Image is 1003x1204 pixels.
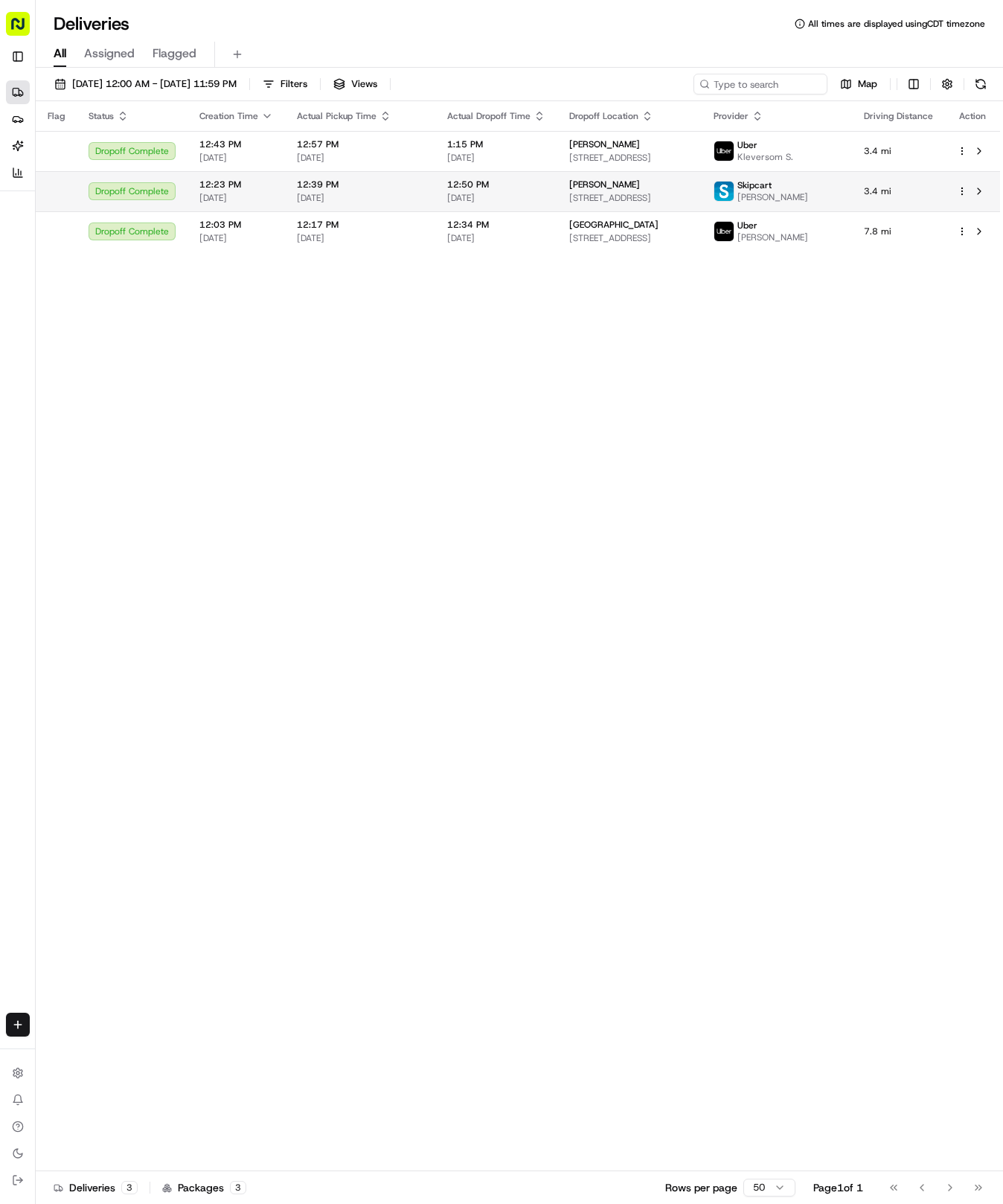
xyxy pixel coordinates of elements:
span: [DATE] 12:00 AM - [DATE] 11:59 PM [72,77,237,91]
a: Powered byPylon [105,328,180,340]
span: [DATE] [297,152,423,164]
span: 12:39 PM [297,179,423,190]
div: 3 [230,1181,246,1194]
img: uber-new-logo.jpeg [714,222,734,241]
span: 12:34 PM [447,219,545,231]
a: 💻API Documentation [120,286,245,313]
a: 📗Knowledge Base [9,286,120,313]
span: Flagged [153,45,196,63]
span: Dropoff Location [569,110,638,122]
span: [DATE] [199,152,273,164]
input: Type to search [693,74,827,95]
span: Assigned [84,45,135,63]
div: 📗 [15,294,27,306]
span: 12:50 PM [447,179,545,190]
div: We're available if you need us! [67,157,205,169]
span: Map [858,77,877,91]
img: Nash [15,15,45,45]
span: [STREET_ADDRESS] [569,232,689,244]
h1: Deliveries [54,12,129,36]
span: Pylon [148,329,180,340]
button: Refresh [970,74,991,95]
span: 12:23 PM [199,179,273,190]
span: API Documentation [141,292,239,307]
span: [PERSON_NAME] [569,179,640,190]
button: Views [327,74,384,95]
div: 💻 [126,294,138,306]
span: Kleversom S. [737,151,793,163]
span: Uber [737,139,757,151]
button: [DATE] 12:00 AM - [DATE] 11:59 PM [48,74,243,95]
span: [DATE] [297,232,423,244]
span: [PERSON_NAME] [569,138,640,150]
button: See all [231,190,271,208]
span: Actual Pickup Time [297,110,376,122]
span: [PERSON_NAME] [737,231,808,243]
span: • [205,231,211,243]
span: Skipcart [737,179,772,191]
span: 1:15 PM [447,138,545,150]
span: Knowledge Base [30,292,114,307]
button: Start new chat [253,147,271,164]
span: Provider [714,110,749,122]
span: [DATE] [297,192,423,204]
img: profile_skipcart_partner.png [714,182,734,201]
span: Filters [281,77,307,91]
span: 12:03 PM [199,219,273,231]
span: 12:17 PM [297,219,423,231]
span: Status [89,110,114,122]
span: Uber [737,220,757,231]
span: [STREET_ADDRESS] [569,192,689,204]
span: 3.4 mi [864,145,933,157]
img: Hayden (Assistant Store Manager) [15,217,39,240]
span: [DATE] [199,192,273,204]
span: Creation Time [199,110,258,122]
span: 7.8 mi [864,225,933,237]
img: uber-new-logo.jpeg [714,141,734,161]
span: [GEOGRAPHIC_DATA] [569,219,658,231]
span: [PERSON_NAME] (Assistant Store Manager) [46,231,202,243]
span: [PERSON_NAME] [737,191,808,203]
div: Start new chat [67,142,244,157]
p: Rows per page [665,1180,737,1195]
span: All [54,45,66,63]
div: Action [957,110,988,122]
span: [STREET_ADDRESS] [569,152,689,164]
span: [DATE] [447,192,545,204]
img: 9188753566659_6852d8bf1fb38e338040_72.png [31,142,58,169]
span: 12:43 PM [199,138,273,150]
div: Packages [162,1180,246,1195]
p: Welcome 👋 [15,60,271,83]
span: [DATE] [214,231,244,243]
button: Filters [256,74,314,95]
img: 1736555255976-a54dd68f-1ca7-489b-9aae-adbdc363a1c4 [15,142,42,169]
span: [DATE] [447,232,545,244]
span: [DATE] [447,152,545,164]
span: All times are displayed using CDT timezone [808,18,985,30]
span: 3.4 mi [864,185,933,197]
div: 3 [121,1181,138,1194]
div: Past conversations [15,193,95,205]
span: Flag [48,110,65,122]
span: Views [351,77,377,91]
span: 12:57 PM [297,138,423,150]
span: Actual Dropoff Time [447,110,531,122]
div: Page 1 of 1 [813,1180,863,1195]
input: Clear [39,96,246,112]
div: Deliveries [54,1180,138,1195]
span: [DATE] [199,232,273,244]
button: Map [833,74,884,95]
span: Driving Distance [864,110,933,122]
